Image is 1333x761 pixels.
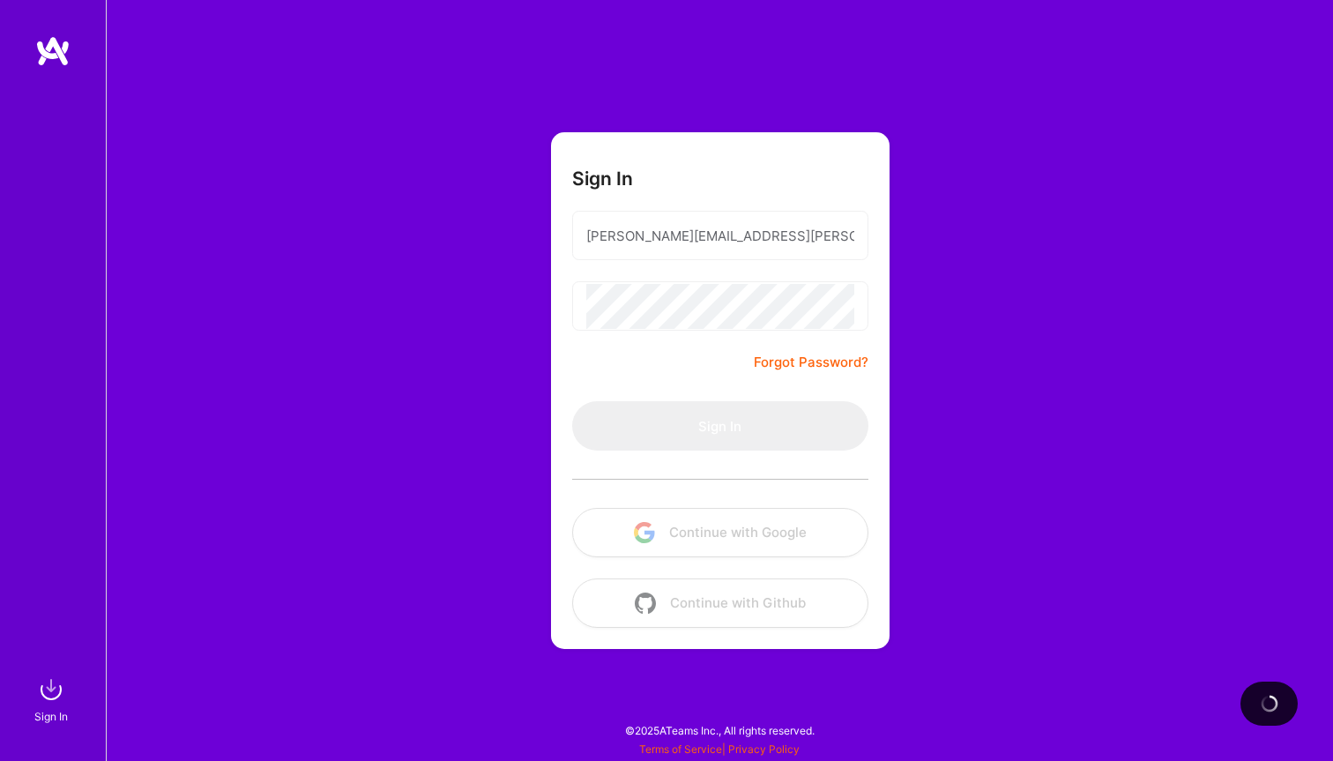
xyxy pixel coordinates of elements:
img: logo [35,35,71,67]
a: Privacy Policy [728,742,800,756]
a: Forgot Password? [754,352,868,373]
input: Email... [586,213,854,258]
img: sign in [34,672,69,707]
img: icon [634,522,655,543]
img: icon [635,593,656,614]
a: Terms of Service [639,742,722,756]
button: Continue with Google [572,508,868,557]
a: sign inSign In [37,672,69,726]
div: Sign In [34,707,68,726]
button: Continue with Github [572,578,868,628]
img: loading [1259,693,1280,714]
h3: Sign In [572,168,633,190]
div: © 2025 ATeams Inc., All rights reserved. [106,708,1333,752]
span: | [639,742,800,756]
button: Sign In [572,401,868,451]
